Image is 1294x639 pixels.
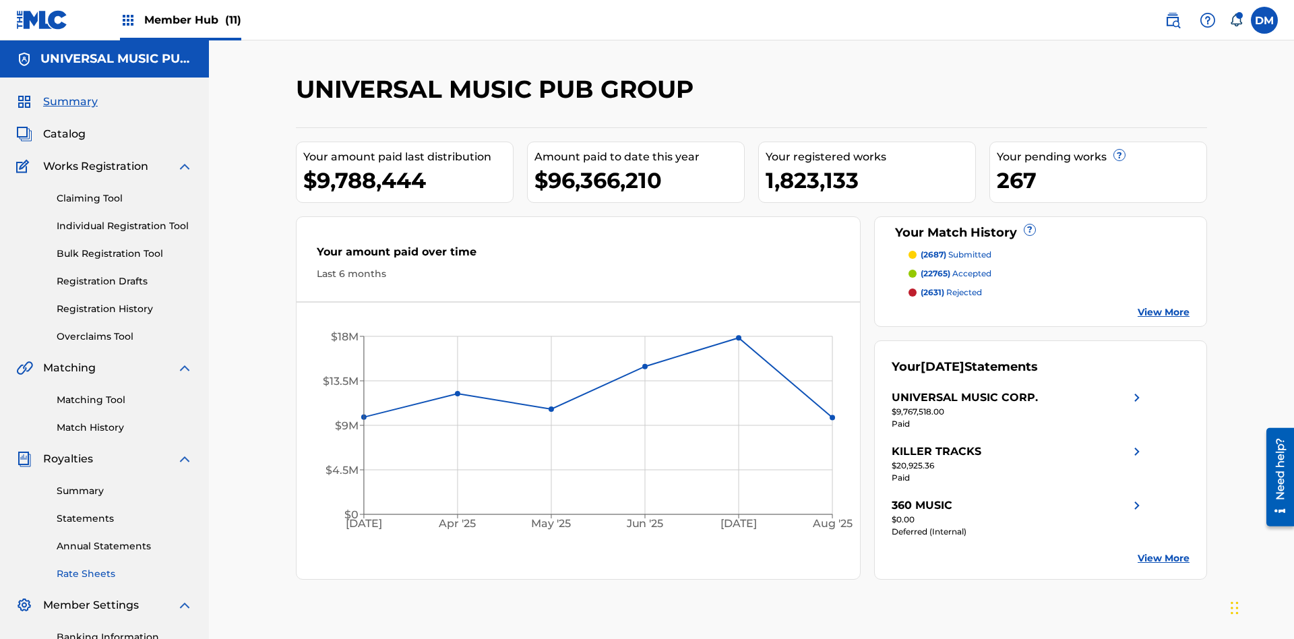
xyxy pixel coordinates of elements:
[626,518,664,530] tspan: Jun '25
[57,484,193,498] a: Summary
[177,451,193,467] img: expand
[766,149,975,165] div: Your registered works
[1194,7,1221,34] div: Help
[766,165,975,195] div: 1,823,133
[57,330,193,344] a: Overclaims Tool
[921,286,982,299] p: rejected
[317,267,840,281] div: Last 6 months
[532,518,572,530] tspan: May '25
[346,518,382,530] tspan: [DATE]
[1256,423,1294,533] iframe: Resource Center
[892,444,981,460] div: KILLER TRACKS
[57,302,193,316] a: Registration History
[57,247,193,261] a: Bulk Registration Tool
[908,249,1190,261] a: (2687) submitted
[892,497,1145,538] a: 360 MUSICright chevron icon$0.00Deferred (Internal)
[892,418,1145,430] div: Paid
[892,526,1145,538] div: Deferred (Internal)
[57,567,193,581] a: Rate Sheets
[439,518,476,530] tspan: Apr '25
[16,158,34,175] img: Works Registration
[892,390,1145,430] a: UNIVERSAL MUSIC CORP.right chevron icon$9,767,518.00Paid
[57,421,193,435] a: Match History
[16,126,32,142] img: Catalog
[331,330,359,343] tspan: $18M
[721,518,758,530] tspan: [DATE]
[892,514,1145,526] div: $0.00
[921,268,950,278] span: (22765)
[57,191,193,206] a: Claiming Tool
[892,224,1190,242] div: Your Match History
[326,464,359,477] tspan: $4.5M
[57,512,193,526] a: Statements
[1165,12,1181,28] img: search
[16,126,86,142] a: CatalogCatalog
[1114,150,1125,160] span: ?
[16,94,98,110] a: SummarySummary
[892,406,1145,418] div: $9,767,518.00
[1129,390,1145,406] img: right chevron icon
[1138,551,1190,566] a: View More
[43,360,96,376] span: Matching
[1251,7,1278,34] div: User Menu
[1227,574,1294,639] iframe: Chat Widget
[296,74,700,104] h2: UNIVERSAL MUSIC PUB GROUP
[16,597,32,613] img: Member Settings
[16,451,32,467] img: Royalties
[43,126,86,142] span: Catalog
[892,444,1145,484] a: KILLER TRACKSright chevron icon$20,925.36Paid
[335,419,359,432] tspan: $9M
[43,451,93,467] span: Royalties
[534,165,744,195] div: $96,366,210
[892,497,952,514] div: 360 MUSIC
[1138,305,1190,319] a: View More
[16,94,32,110] img: Summary
[1024,224,1035,235] span: ?
[144,12,241,28] span: Member Hub
[921,249,946,260] span: (2687)
[303,149,513,165] div: Your amount paid last distribution
[177,360,193,376] img: expand
[997,149,1206,165] div: Your pending works
[921,268,991,280] p: accepted
[997,165,1206,195] div: 267
[892,472,1145,484] div: Paid
[43,94,98,110] span: Summary
[16,360,33,376] img: Matching
[1159,7,1186,34] a: Public Search
[177,158,193,175] img: expand
[57,274,193,288] a: Registration Drafts
[1129,444,1145,460] img: right chevron icon
[1129,497,1145,514] img: right chevron icon
[892,390,1038,406] div: UNIVERSAL MUSIC CORP.
[921,287,944,297] span: (2631)
[177,597,193,613] img: expand
[57,393,193,407] a: Matching Tool
[323,375,359,388] tspan: $13.5M
[908,268,1190,280] a: (22765) accepted
[120,12,136,28] img: Top Rightsholders
[1231,588,1239,628] div: Drag
[1200,12,1216,28] img: help
[43,158,148,175] span: Works Registration
[303,165,513,195] div: $9,788,444
[812,518,853,530] tspan: Aug '25
[16,51,32,67] img: Accounts
[344,508,359,521] tspan: $0
[57,539,193,553] a: Annual Statements
[921,249,991,261] p: submitted
[40,51,193,67] h5: UNIVERSAL MUSIC PUB GROUP
[16,10,68,30] img: MLC Logo
[317,244,840,267] div: Your amount paid over time
[921,359,964,374] span: [DATE]
[892,460,1145,472] div: $20,925.36
[534,149,744,165] div: Amount paid to date this year
[57,219,193,233] a: Individual Registration Tool
[892,358,1038,376] div: Your Statements
[43,597,139,613] span: Member Settings
[908,286,1190,299] a: (2631) rejected
[225,13,241,26] span: (11)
